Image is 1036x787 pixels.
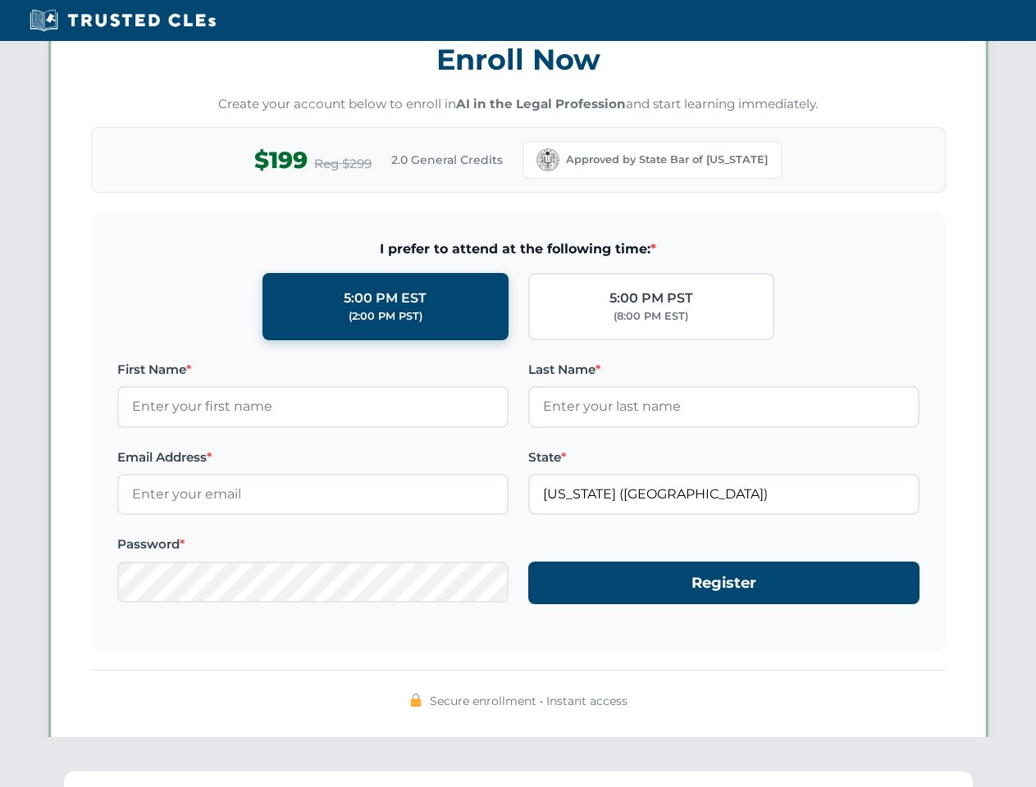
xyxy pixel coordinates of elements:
[344,288,427,309] div: 5:00 PM EST
[430,692,628,710] span: Secure enrollment • Instant access
[117,386,509,427] input: Enter your first name
[117,448,509,467] label: Email Address
[117,360,509,380] label: First Name
[254,142,308,179] span: $199
[536,148,559,171] img: California Bar
[117,474,509,515] input: Enter your email
[528,474,920,515] input: California (CA)
[528,448,920,467] label: State
[566,152,768,168] span: Approved by State Bar of [US_STATE]
[91,95,946,114] p: Create your account below to enroll in and start learning immediately.
[91,34,946,85] h3: Enroll Now
[456,96,626,111] strong: AI in the Legal Profession
[117,535,509,554] label: Password
[314,154,372,174] span: Reg $299
[528,562,920,605] button: Register
[117,239,920,260] span: I prefer to attend at the following time:
[25,8,221,33] img: Trusted CLEs
[609,288,693,309] div: 5:00 PM PST
[528,360,920,380] label: Last Name
[349,308,422,325] div: (2:00 PM PST)
[528,386,920,427] input: Enter your last name
[391,151,503,169] span: 2.0 General Credits
[614,308,688,325] div: (8:00 PM EST)
[409,694,422,707] img: 🔒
